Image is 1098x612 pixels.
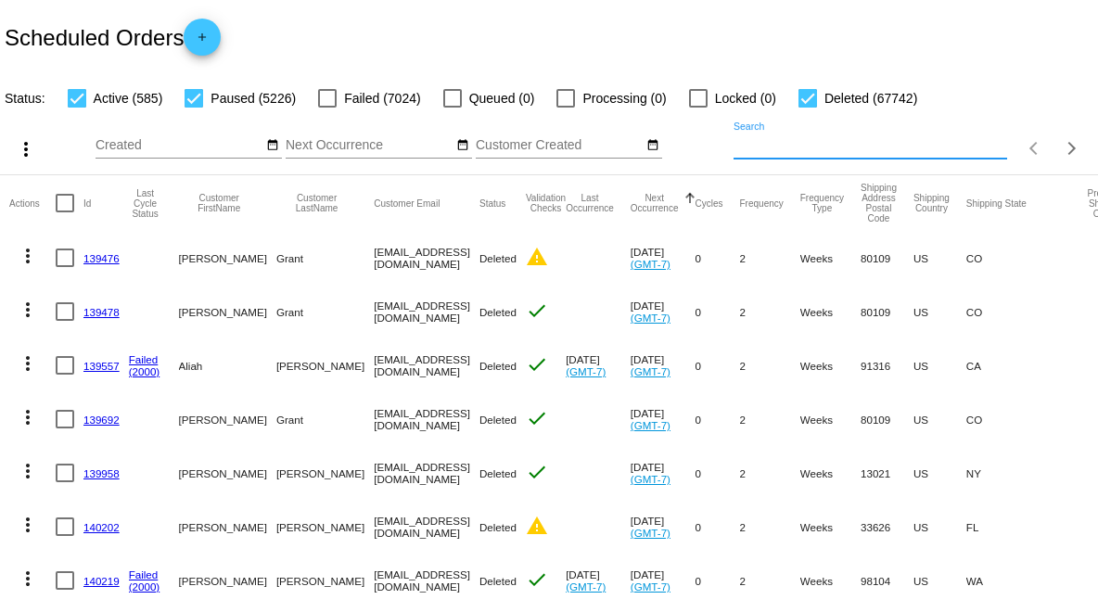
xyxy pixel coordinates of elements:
[276,392,374,446] mat-cell: Grant
[800,554,861,607] mat-cell: Weeks
[734,138,1007,153] input: Search
[129,365,160,377] a: (2000)
[1016,130,1053,167] button: Previous page
[179,231,276,285] mat-cell: [PERSON_NAME]
[266,138,279,153] mat-icon: date_range
[740,392,800,446] mat-cell: 2
[631,500,696,554] mat-cell: [DATE]
[800,446,861,500] mat-cell: Weeks
[861,183,897,223] button: Change sorting for ShippingPostcode
[696,198,723,209] button: Change sorting for Cycles
[696,338,740,392] mat-cell: 0
[740,338,800,392] mat-cell: 2
[696,231,740,285] mat-cell: 0
[631,193,679,213] button: Change sorting for NextOccurrenceUtc
[129,580,160,593] a: (2000)
[479,306,517,318] span: Deleted
[191,31,213,53] mat-icon: add
[211,87,296,109] span: Paused (5226)
[374,446,479,500] mat-cell: [EMAIL_ADDRESS][DOMAIN_NAME]
[646,138,659,153] mat-icon: date_range
[631,419,670,431] a: (GMT-7)
[374,392,479,446] mat-cell: [EMAIL_ADDRESS][DOMAIN_NAME]
[9,175,56,231] mat-header-cell: Actions
[631,473,670,485] a: (GMT-7)
[179,500,276,554] mat-cell: [PERSON_NAME]
[17,299,39,321] mat-icon: more_vert
[800,338,861,392] mat-cell: Weeks
[17,514,39,536] mat-icon: more_vert
[276,500,374,554] mat-cell: [PERSON_NAME]
[740,285,800,338] mat-cell: 2
[476,138,643,153] input: Customer Created
[566,365,606,377] a: (GMT-7)
[276,338,374,392] mat-cell: [PERSON_NAME]
[861,554,913,607] mat-cell: 98104
[479,252,517,264] span: Deleted
[966,554,1088,607] mat-cell: WA
[631,580,670,593] a: (GMT-7)
[276,446,374,500] mat-cell: [PERSON_NAME]
[17,460,39,482] mat-icon: more_vert
[631,554,696,607] mat-cell: [DATE]
[631,392,696,446] mat-cell: [DATE]
[83,467,120,479] a: 139958
[631,446,696,500] mat-cell: [DATE]
[966,392,1088,446] mat-cell: CO
[276,231,374,285] mat-cell: Grant
[179,446,276,500] mat-cell: [PERSON_NAME]
[861,500,913,554] mat-cell: 33626
[913,554,966,607] mat-cell: US
[129,568,159,580] a: Failed
[740,500,800,554] mat-cell: 2
[566,554,631,607] mat-cell: [DATE]
[913,285,966,338] mat-cell: US
[800,500,861,554] mat-cell: Weeks
[17,245,39,267] mat-icon: more_vert
[1053,130,1091,167] button: Next page
[286,138,453,153] input: Next Occurrence
[83,414,120,426] a: 139692
[479,467,517,479] span: Deleted
[696,500,740,554] mat-cell: 0
[631,231,696,285] mat-cell: [DATE]
[179,554,276,607] mat-cell: [PERSON_NAME]
[479,575,517,587] span: Deleted
[83,252,120,264] a: 139476
[479,414,517,426] span: Deleted
[861,338,913,392] mat-cell: 91316
[631,258,670,270] a: (GMT-7)
[913,338,966,392] mat-cell: US
[966,338,1088,392] mat-cell: CA
[966,446,1088,500] mat-cell: NY
[526,568,548,591] mat-icon: check
[456,138,469,153] mat-icon: date_range
[966,198,1027,209] button: Change sorting for ShippingState
[17,406,39,428] mat-icon: more_vert
[800,231,861,285] mat-cell: Weeks
[83,360,120,372] a: 139557
[631,312,670,324] a: (GMT-7)
[861,231,913,285] mat-cell: 80109
[179,338,276,392] mat-cell: Aliah
[526,515,548,537] mat-icon: warning
[861,392,913,446] mat-cell: 80109
[129,353,159,365] a: Failed
[374,198,440,209] button: Change sorting for CustomerEmail
[479,198,505,209] button: Change sorting for Status
[469,87,535,109] span: Queued (0)
[526,461,548,483] mat-icon: check
[374,231,479,285] mat-cell: [EMAIL_ADDRESS][DOMAIN_NAME]
[83,575,120,587] a: 140219
[696,285,740,338] mat-cell: 0
[344,87,421,109] span: Failed (7024)
[179,193,260,213] button: Change sorting for CustomerFirstName
[715,87,776,109] span: Locked (0)
[740,198,784,209] button: Change sorting for Frequency
[5,19,221,56] h2: Scheduled Orders
[5,91,45,106] span: Status:
[631,285,696,338] mat-cell: [DATE]
[566,580,606,593] a: (GMT-7)
[696,554,740,607] mat-cell: 0
[526,407,548,429] mat-icon: check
